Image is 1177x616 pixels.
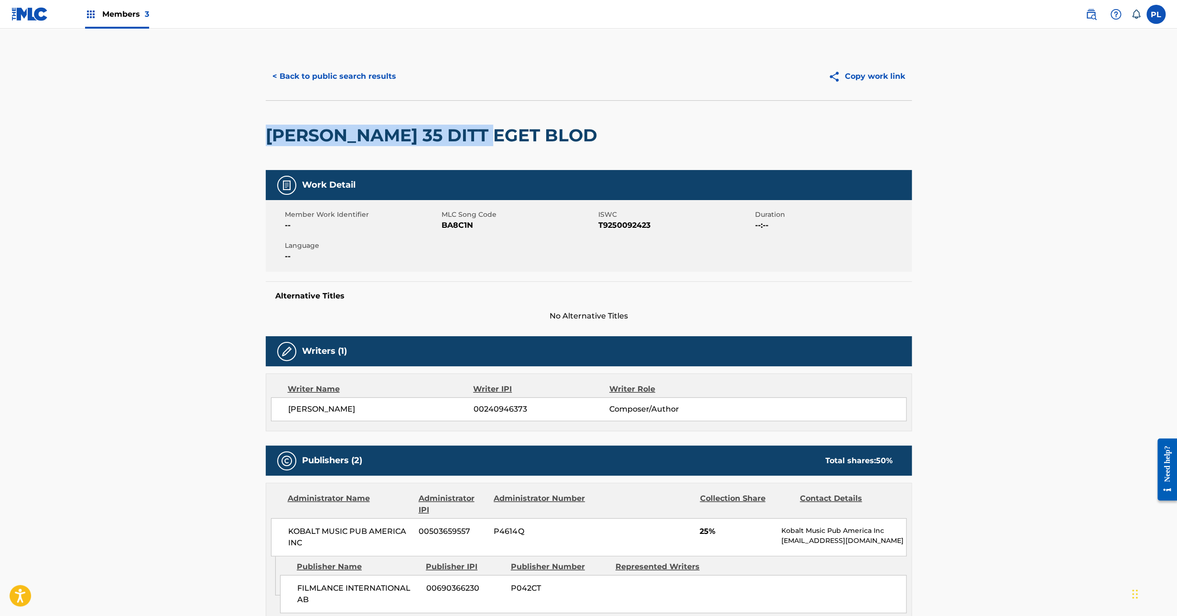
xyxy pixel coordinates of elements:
span: 25% [700,526,774,537]
h5: Work Detail [302,180,356,191]
span: P4614Q [494,526,586,537]
img: Top Rightsholders [85,9,97,20]
span: -- [285,251,439,262]
span: 00503659557 [419,526,486,537]
div: Administrator IPI [419,493,486,516]
div: Total shares: [825,455,893,467]
h5: Alternative Titles [275,291,902,301]
div: Writer Name [288,383,474,395]
a: Public Search [1081,5,1101,24]
span: KOBALT MUSIC PUB AMERICA INC [288,526,412,549]
div: Represented Writers [615,561,713,573]
span: BA8C1N [442,220,596,231]
span: 00240946373 [473,404,609,415]
img: Work Detail [281,180,292,191]
img: Publishers [281,455,292,467]
span: 50 % [876,456,893,465]
span: FILMLANCE INTERNATIONAL AB [297,583,419,605]
p: Kobalt Music Pub America Inc [781,526,906,536]
span: -- [285,220,439,231]
img: Writers [281,346,292,357]
span: No Alternative Titles [266,310,912,322]
img: MLC Logo [11,7,48,21]
div: Chatt-widget [1129,570,1177,616]
p: [EMAIL_ADDRESS][DOMAIN_NAME] [781,536,906,546]
div: Collection Share [700,493,792,516]
img: Copy work link [828,71,845,83]
h2: [PERSON_NAME] 35 DITT EGET BLOD [266,125,602,146]
span: 00690366230 [426,583,504,594]
div: Help [1106,5,1125,24]
span: MLC Song Code [442,210,596,220]
div: Writer IPI [473,383,609,395]
div: Contact Details [800,493,893,516]
span: Language [285,241,439,251]
span: ISWC [598,210,753,220]
span: Members [102,9,149,20]
span: P042CT [511,583,608,594]
h5: Writers (1) [302,346,347,357]
div: Publisher Name [297,561,419,573]
span: T9250092423 [598,220,753,231]
h5: Publishers (2) [302,455,362,466]
img: search [1085,9,1097,20]
span: Composer/Author [609,404,733,415]
div: Administrator Name [288,493,411,516]
div: Notifications [1131,10,1141,19]
button: < Back to public search results [266,64,403,88]
iframe: Chat Widget [1129,570,1177,616]
span: --:-- [755,220,909,231]
span: [PERSON_NAME] [288,404,474,415]
span: 3 [145,10,149,19]
div: Dra [1132,580,1138,608]
div: Publisher Number [511,561,608,573]
iframe: Resource Center [1150,431,1177,508]
div: Administrator Number [494,493,586,516]
span: Member Work Identifier [285,210,439,220]
button: Copy work link [821,64,912,88]
div: Publisher IPI [426,561,504,573]
div: Writer Role [609,383,733,395]
span: Duration [755,210,909,220]
img: help [1110,9,1122,20]
div: User Menu [1146,5,1166,24]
